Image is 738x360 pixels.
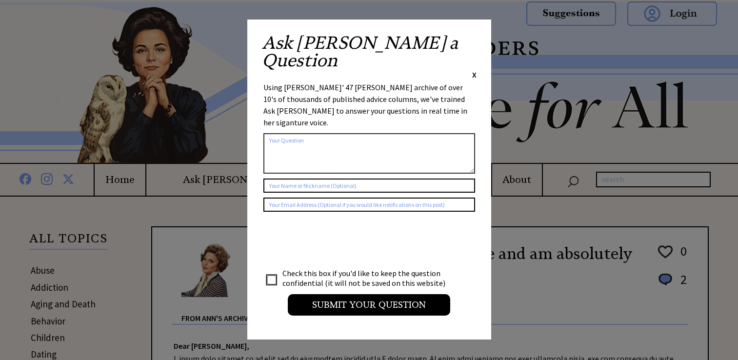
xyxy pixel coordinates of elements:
iframe: reCAPTCHA [263,221,412,260]
input: Your Email Address (Optional if you would like notifications on this post) [263,198,475,212]
td: Check this box if you'd like to keep the question confidential (it will not be saved on this webs... [282,268,455,288]
input: Submit your Question [288,294,450,316]
input: Your Name or Nickname (Optional) [263,179,475,193]
h2: Ask [PERSON_NAME] a Question [262,34,477,69]
span: X [472,70,477,80]
div: Using [PERSON_NAME]' 47 [PERSON_NAME] archive of over 10's of thousands of published advice colum... [263,81,475,128]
